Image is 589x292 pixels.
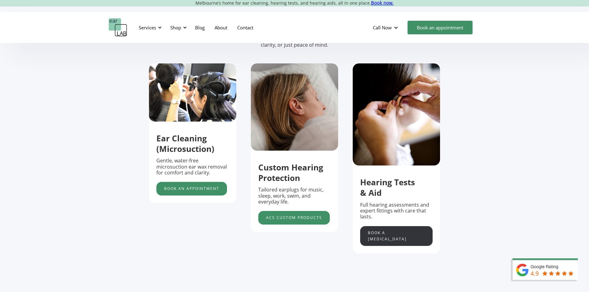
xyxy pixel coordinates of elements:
[360,177,415,198] strong: Hearing Tests & Aid
[210,19,232,36] a: About
[109,18,127,37] a: home
[139,24,156,31] div: Services
[149,11,440,25] h2: Services
[258,187,331,205] p: Tailored earplugs for music, sleep, work, swim, and everyday life.
[373,24,392,31] div: Call Now
[408,21,473,34] a: Book an appointment
[353,63,440,253] div: 3 of 5
[232,19,258,36] a: Contact
[167,18,189,37] div: Shop
[170,24,181,31] div: Shop
[156,158,229,176] p: Gentle, water-free microsuction ear wax removal for comfort and clarity.
[156,182,227,195] a: Book an appointment
[251,63,338,232] div: 2 of 5
[258,211,330,225] a: acs custom products
[190,19,210,36] a: Blog
[156,133,214,154] strong: Ear Cleaning (Microsuction)
[258,162,323,183] strong: Custom Hearing Protection
[212,30,377,48] p: Support that’s clear, calm and designed to fit your life. Explore our services below, whether you...
[149,63,236,203] div: 1 of 5
[360,226,433,246] a: Book a [MEDICAL_DATA]
[135,18,164,37] div: Services
[353,63,440,166] img: putting hearing protection in
[368,18,404,37] div: Call Now
[360,202,433,220] p: Full hearing assessments and expert fittings with care that lasts.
